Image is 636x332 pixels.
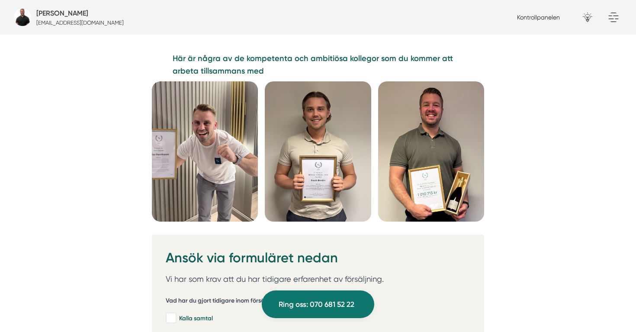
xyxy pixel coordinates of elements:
img: Niclas H [152,81,258,222]
p: [EMAIL_ADDRESS][DOMAIN_NAME] [36,19,124,27]
p: Vi har som krav att du har tidigare erfarenhet av försäljning. [166,273,470,286]
a: Kontrollpanelen [517,14,560,21]
img: bild-pa-smartproduktion-foretag-webbyraer-i-borlange-dalarnas-lan.jpg [14,9,31,26]
span: Ring oss: 070 681 52 22 [279,299,354,310]
h5: Försäljare [36,8,88,19]
input: Kalla samtal [166,314,176,322]
h5: Vad har du gjort tidigare inom försäljning? [166,297,283,307]
a: Ring oss: 070 681 52 22 [262,290,374,318]
img: Niklas G [378,81,484,222]
img: Noah B [265,81,371,222]
h2: Ansök via formuläret nedan [166,248,470,273]
strong: Här är några av de kompetenta och ambitiösa kollegor som du kommer att arbeta tillsammans med [173,54,453,76]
